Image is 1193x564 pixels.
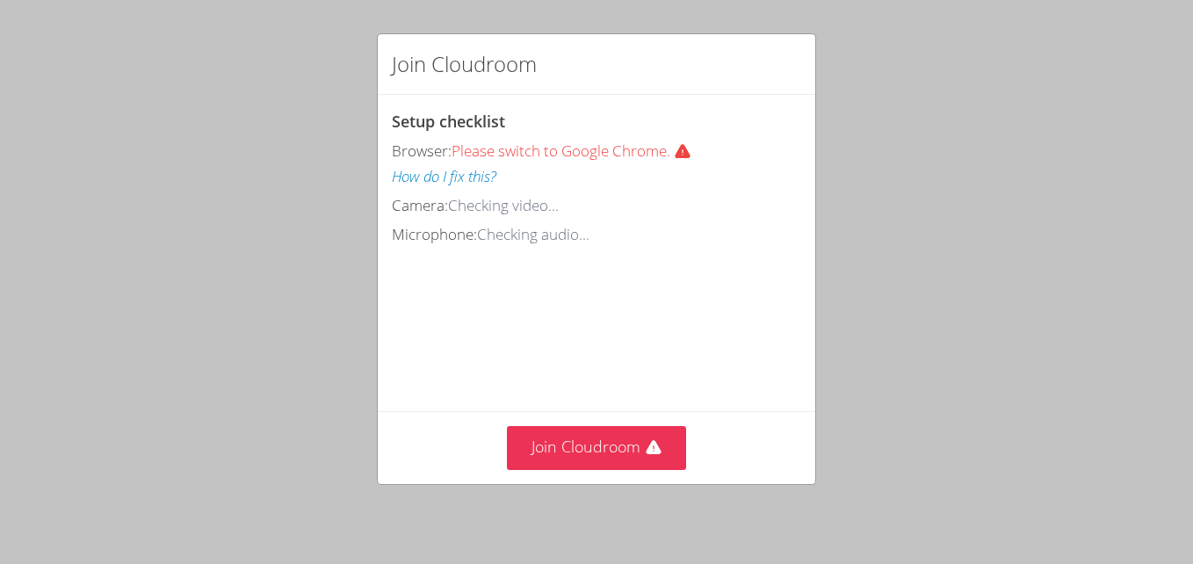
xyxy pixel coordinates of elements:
span: Setup checklist [392,111,505,132]
span: Microphone: [392,224,477,244]
span: Checking video... [448,195,559,215]
span: Camera: [392,195,448,215]
h2: Join Cloudroom [392,48,537,80]
span: Checking audio... [477,224,589,244]
button: Join Cloudroom [507,426,687,469]
span: Browser: [392,141,452,161]
span: Please switch to Google Chrome. [452,141,705,161]
button: How do I fix this? [392,164,496,190]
